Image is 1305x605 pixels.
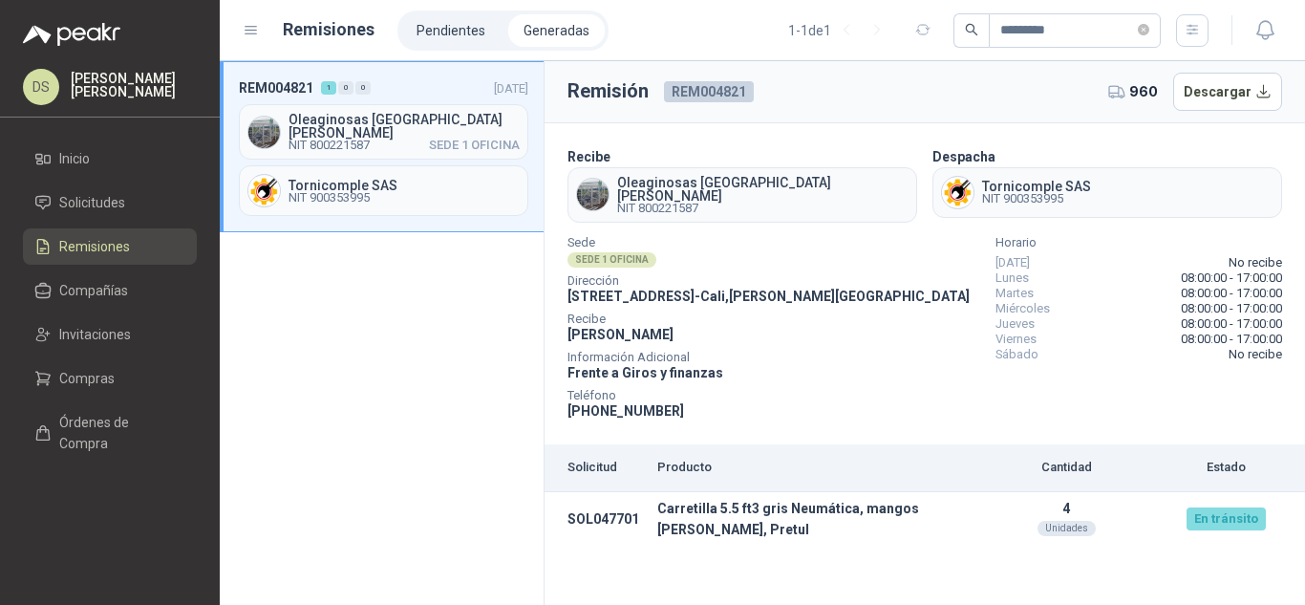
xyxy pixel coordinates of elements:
span: No recibe [1229,255,1282,270]
span: 08:00:00 - 17:00:00 [1181,316,1282,332]
span: Dirección [567,276,970,286]
a: Solicitudes [23,184,197,221]
span: search [965,23,978,36]
div: 0 [338,81,353,95]
span: 08:00:00 - 17:00:00 [1181,332,1282,347]
a: Compras [23,360,197,397]
span: NIT 800221587 [617,203,909,214]
div: 0 [355,81,371,95]
span: Martes [995,286,1034,301]
a: Pendientes [401,14,501,47]
span: Tornicomple SAS [982,180,1091,193]
span: [DATE] [995,255,1030,270]
b: Despacha [932,149,995,164]
span: Compañías [59,280,128,301]
a: Invitaciones [23,316,197,353]
p: [PERSON_NAME] [PERSON_NAME] [71,72,197,98]
th: Producto [650,444,971,492]
p: 4 [978,501,1154,516]
div: 1 [321,81,336,95]
span: Jueves [995,316,1035,332]
div: En tránsito [1187,508,1266,530]
span: Lunes [995,270,1029,286]
span: REM004821 [239,77,313,98]
th: Cantidad [971,444,1162,492]
span: No recibe [1229,347,1282,362]
span: 08:00:00 - 17:00:00 [1181,270,1282,286]
td: En tránsito [1162,492,1305,547]
span: Horario [995,238,1282,248]
div: Unidades [1038,521,1096,536]
span: Sábado [995,347,1038,362]
span: Invitaciones [59,324,131,345]
span: Solicitudes [59,192,125,213]
span: [PERSON_NAME] [567,327,674,342]
img: Company Logo [248,175,280,206]
span: NIT 900353995 [289,192,520,204]
td: SOL047701 [545,492,650,547]
td: Carretilla 5.5 ft3 gris Neumática, mangos [PERSON_NAME], Pretul [650,492,971,547]
span: [PHONE_NUMBER] [567,403,684,419]
a: REM004821100[DATE] Company LogoOleaginosas [GEOGRAPHIC_DATA][PERSON_NAME]NIT 800221587SEDE 1 OFIC... [220,61,544,232]
span: SEDE 1 OFICINA [429,140,520,151]
h3: Remisión [567,76,649,106]
span: Oleaginosas [GEOGRAPHIC_DATA][PERSON_NAME] [617,176,909,203]
img: Logo peakr [23,23,120,46]
span: 08:00:00 - 17:00:00 [1181,286,1282,301]
span: Órdenes de Compra [59,412,179,454]
a: Remisiones [23,228,197,265]
span: [DATE] [494,81,528,96]
a: Inicio [23,140,197,177]
span: [STREET_ADDRESS] - Cali , [PERSON_NAME][GEOGRAPHIC_DATA] [567,289,970,304]
span: Sede [567,238,970,248]
span: Inicio [59,148,90,169]
img: Company Logo [942,177,973,208]
th: Estado [1162,444,1305,492]
span: close-circle [1138,21,1149,39]
span: Tornicomple SAS [289,179,520,192]
th: Solicitud [545,444,650,492]
span: Recibe [567,314,970,324]
span: Miércoles [995,301,1050,316]
span: Teléfono [567,391,970,400]
h1: Remisiones [283,16,374,43]
span: Oleaginosas [GEOGRAPHIC_DATA][PERSON_NAME] [289,113,520,140]
a: Órdenes de Compra [23,404,197,462]
a: Generadas [508,14,605,47]
img: Company Logo [577,179,609,210]
span: Información Adicional [567,353,970,362]
span: NIT 900353995 [982,193,1091,205]
button: Descargar [1173,73,1283,111]
span: Remisiones [59,236,130,257]
span: Frente a Giros y finanzas [567,365,723,380]
div: SEDE 1 OFICINA [567,252,656,268]
span: REM004821 [664,81,754,102]
span: Viernes [995,332,1037,347]
div: DS [23,69,59,105]
b: Recibe [567,149,610,164]
div: 1 - 1 de 1 [788,15,892,46]
span: Compras [59,368,115,389]
span: NIT 800221587 [289,140,370,151]
a: Compañías [23,272,197,309]
span: close-circle [1138,24,1149,35]
span: 960 [1129,81,1158,102]
img: Company Logo [248,117,280,148]
span: 08:00:00 - 17:00:00 [1181,301,1282,316]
